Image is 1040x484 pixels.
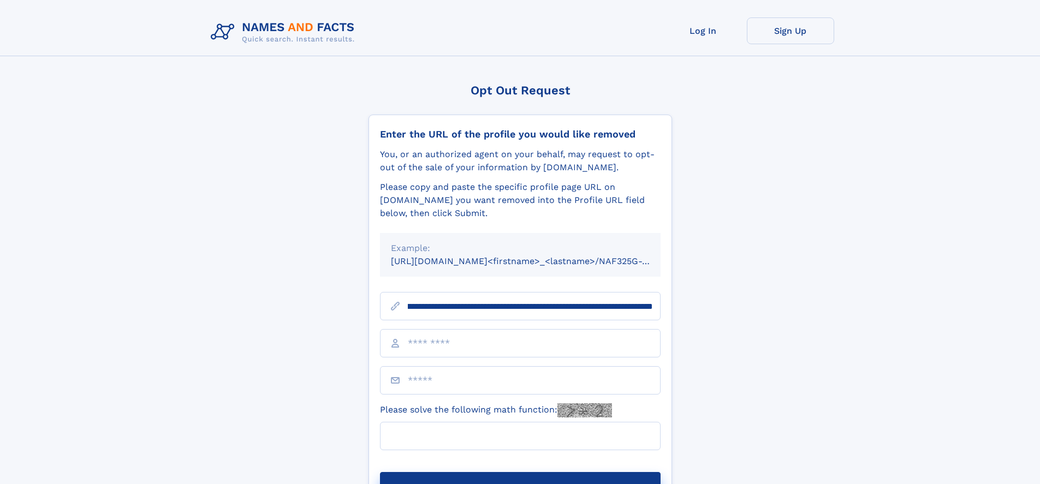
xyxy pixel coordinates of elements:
[380,128,661,140] div: Enter the URL of the profile you would like removed
[206,17,364,47] img: Logo Names and Facts
[380,403,612,417] label: Please solve the following math function:
[747,17,834,44] a: Sign Up
[369,83,672,97] div: Opt Out Request
[391,242,650,255] div: Example:
[659,17,747,44] a: Log In
[391,256,681,266] small: [URL][DOMAIN_NAME]<firstname>_<lastname>/NAF325G-xxxxxxxx
[380,148,661,174] div: You, or an authorized agent on your behalf, may request to opt-out of the sale of your informatio...
[380,181,661,220] div: Please copy and paste the specific profile page URL on [DOMAIN_NAME] you want removed into the Pr...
